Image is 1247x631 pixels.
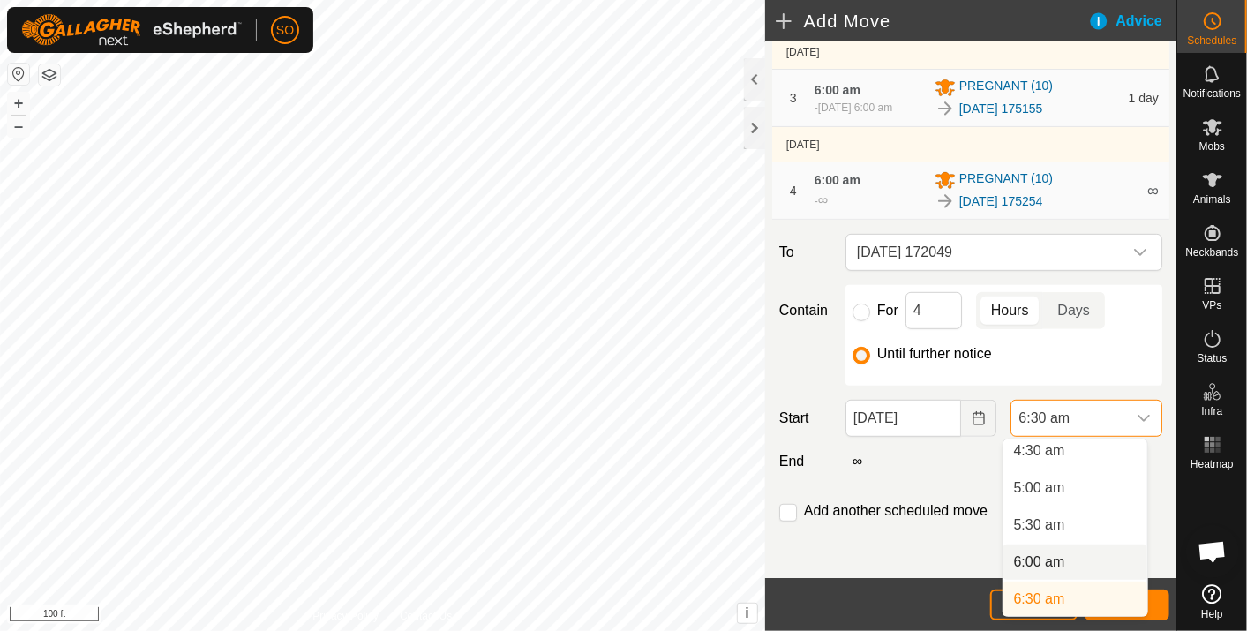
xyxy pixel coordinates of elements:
[1191,459,1234,469] span: Heatmap
[1202,300,1221,311] span: VPs
[21,14,242,46] img: Gallagher Logo
[1183,88,1241,99] span: Notifications
[1003,582,1147,617] li: 6:30 am
[961,400,996,437] button: Choose Date
[818,101,892,114] span: [DATE] 6:00 am
[815,173,860,187] span: 6:00 am
[1199,141,1225,152] span: Mobs
[1201,406,1222,417] span: Infra
[1011,401,1126,436] span: 6:30 am
[8,93,29,114] button: +
[877,347,992,361] label: Until further notice
[772,234,838,271] label: To
[1177,577,1247,627] a: Help
[1129,91,1159,105] span: 1 day
[850,235,1123,270] span: 2025-09-24 172049
[935,98,956,119] img: To
[959,77,1053,98] span: PREGNANT (10)
[959,192,1043,211] a: [DATE] 175254
[877,304,898,318] label: For
[1003,470,1147,506] li: 5:00 am
[1201,609,1223,620] span: Help
[804,504,988,518] label: Add another scheduled move
[1014,477,1065,499] span: 5:00 am
[1003,433,1147,469] li: 4:30 am
[1197,353,1227,364] span: Status
[776,11,1088,32] h2: Add Move
[772,300,838,321] label: Contain
[815,190,828,211] div: -
[990,590,1078,620] button: Cancel
[1014,589,1065,610] span: 6:30 am
[959,100,1043,118] a: [DATE] 175155
[8,64,29,85] button: Reset Map
[772,451,838,472] label: End
[745,605,748,620] span: i
[991,300,1029,321] span: Hours
[8,116,29,137] button: –
[1193,194,1231,205] span: Animals
[1057,300,1089,321] span: Days
[845,454,869,469] label: ∞
[39,64,60,86] button: Map Layers
[1185,247,1238,258] span: Neckbands
[786,46,820,58] span: [DATE]
[959,169,1053,191] span: PREGNANT (10)
[772,408,838,429] label: Start
[935,191,956,212] img: To
[1126,401,1161,436] div: dropdown trigger
[1003,507,1147,543] li: 5:30 am
[815,83,860,97] span: 6:00 am
[1088,11,1176,32] div: Advice
[1014,552,1065,573] span: 6:00 am
[1014,440,1065,462] span: 4:30 am
[1147,182,1159,199] span: ∞
[818,192,828,207] span: ∞
[738,604,757,623] button: i
[786,139,820,151] span: [DATE]
[1003,545,1147,580] li: 6:00 am
[1187,35,1236,46] span: Schedules
[1123,235,1158,270] div: dropdown trigger
[1186,525,1239,578] div: Open chat
[312,608,379,624] a: Privacy Policy
[790,91,797,105] span: 3
[790,184,797,198] span: 4
[400,608,452,624] a: Contact Us
[1014,515,1065,536] span: 5:30 am
[276,21,294,40] span: SO
[815,100,892,116] div: -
